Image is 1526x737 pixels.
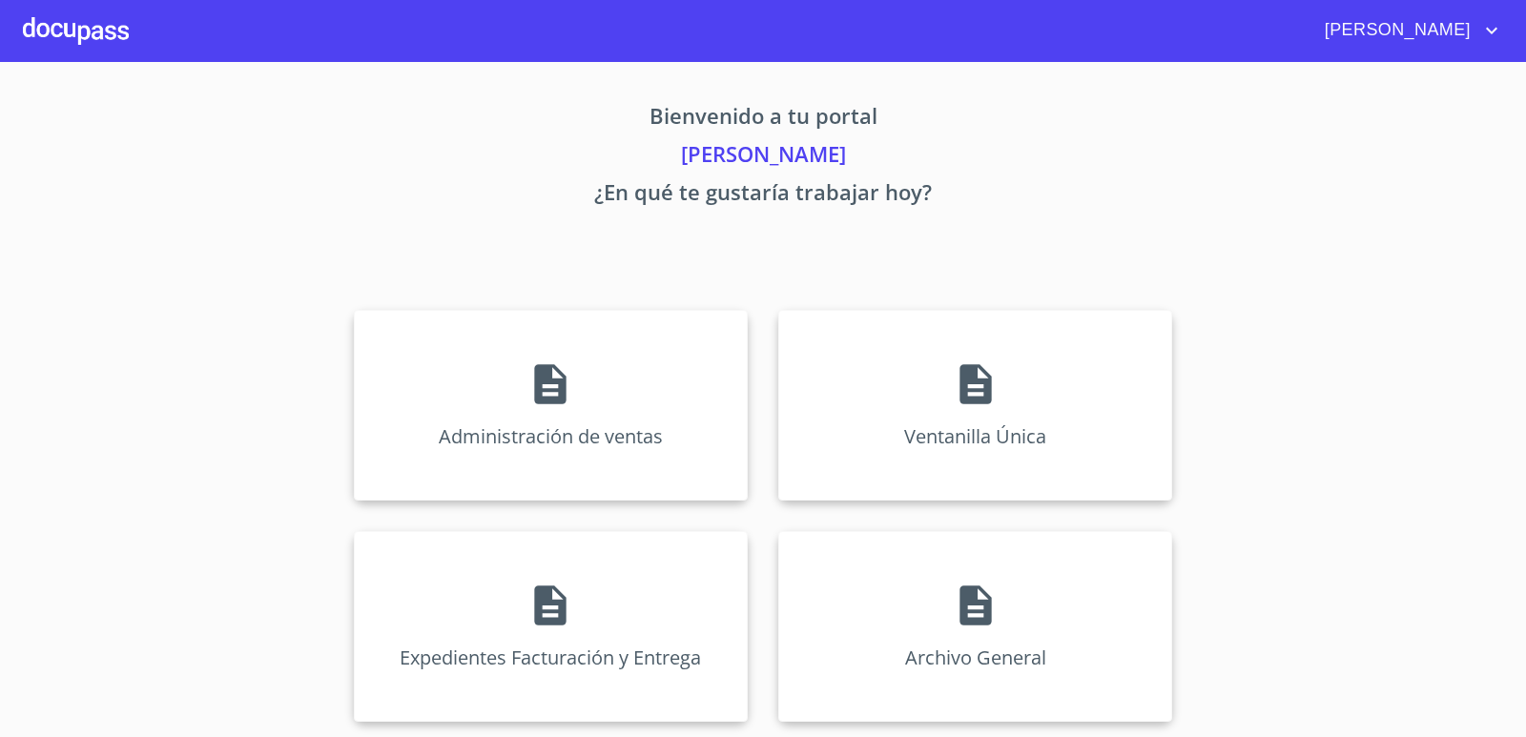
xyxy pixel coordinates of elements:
[400,645,701,670] p: Expedientes Facturación y Entrega
[439,423,663,449] p: Administración de ventas
[1310,15,1503,46] button: account of current user
[175,138,1351,176] p: [PERSON_NAME]
[905,645,1046,670] p: Archivo General
[904,423,1046,449] p: Ventanilla Única
[175,100,1351,138] p: Bienvenido a tu portal
[175,176,1351,215] p: ¿En qué te gustaría trabajar hoy?
[1310,15,1480,46] span: [PERSON_NAME]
